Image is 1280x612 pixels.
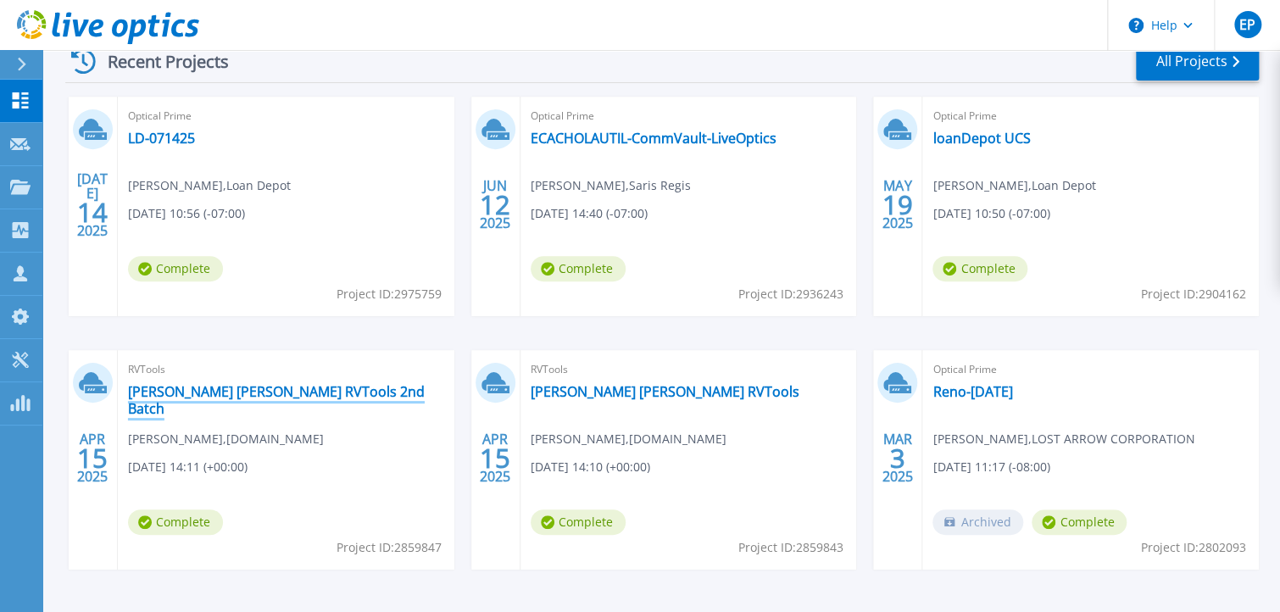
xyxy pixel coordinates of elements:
span: EP [1239,18,1255,31]
span: Archived [932,509,1023,535]
div: [DATE] 2025 [76,174,109,236]
span: Complete [128,509,223,535]
span: [DATE] 10:56 (-07:00) [128,204,245,223]
span: 15 [480,451,510,465]
span: Optical Prime [531,107,847,125]
a: [PERSON_NAME] [PERSON_NAME] RVTools 2nd Batch [128,383,444,417]
div: APR 2025 [76,427,109,489]
span: Project ID: 2936243 [738,285,843,303]
a: LD-071425 [128,130,195,147]
span: [DATE] 14:11 (+00:00) [128,458,248,476]
span: [PERSON_NAME] , [DOMAIN_NAME] [531,430,726,448]
div: Recent Projects [65,41,252,82]
span: RVTools [128,360,444,379]
span: [DATE] 11:17 (-08:00) [932,458,1049,476]
span: [PERSON_NAME] , Saris Regis [531,176,691,195]
a: All Projects [1136,42,1259,81]
span: 14 [77,205,108,220]
span: 19 [882,198,913,212]
span: RVTools [531,360,847,379]
span: Complete [128,256,223,281]
span: 3 [890,451,905,465]
span: Complete [531,256,626,281]
span: [PERSON_NAME] , Loan Depot [932,176,1095,195]
span: [PERSON_NAME] , LOST ARROW CORPORATION [932,430,1194,448]
span: Project ID: 2859847 [337,538,442,557]
span: Optical Prime [932,360,1249,379]
span: Complete [932,256,1027,281]
span: [DATE] 10:50 (-07:00) [932,204,1049,223]
span: Optical Prime [932,107,1249,125]
span: Complete [1032,509,1127,535]
span: Project ID: 2975759 [337,285,442,303]
span: [PERSON_NAME] , [DOMAIN_NAME] [128,430,324,448]
div: JUN 2025 [479,174,511,236]
span: Optical Prime [128,107,444,125]
a: ECACHOLAUTIL-CommVault-LiveOptics [531,130,776,147]
a: [PERSON_NAME] [PERSON_NAME] RVTools [531,383,799,400]
a: Reno-[DATE] [932,383,1012,400]
span: [PERSON_NAME] , Loan Depot [128,176,291,195]
div: MAY 2025 [882,174,914,236]
span: 12 [480,198,510,212]
span: [DATE] 14:10 (+00:00) [531,458,650,476]
span: Complete [531,509,626,535]
span: [DATE] 14:40 (-07:00) [531,204,648,223]
span: Project ID: 2859843 [738,538,843,557]
div: APR 2025 [479,427,511,489]
span: Project ID: 2802093 [1141,538,1246,557]
span: 15 [77,451,108,465]
a: loanDepot UCS [932,130,1030,147]
span: Project ID: 2904162 [1141,285,1246,303]
div: MAR 2025 [882,427,914,489]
